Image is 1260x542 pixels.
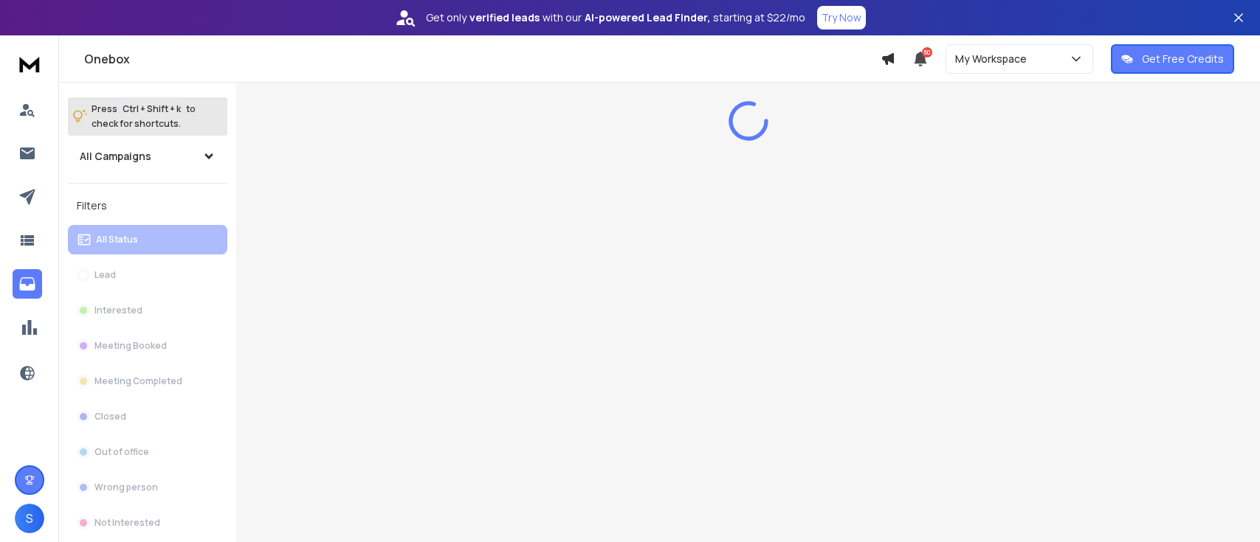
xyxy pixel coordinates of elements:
[469,10,540,25] strong: verified leads
[15,504,44,533] button: S
[822,10,861,25] p: Try Now
[817,6,866,29] button: Try Now
[1142,52,1224,66] p: Get Free Credits
[426,10,805,25] p: Get only with our starting at $22/mo
[585,10,710,25] strong: AI-powered Lead Finder,
[80,149,151,164] h1: All Campaigns
[922,47,932,58] span: 50
[1111,44,1234,74] button: Get Free Credits
[15,50,44,77] img: logo
[68,195,227,216] h3: Filters
[84,50,881,68] h1: Onebox
[92,102,196,131] p: Press to check for shortcuts.
[120,100,183,117] span: Ctrl + Shift + k
[955,52,1033,66] p: My Workspace
[68,142,227,171] button: All Campaigns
